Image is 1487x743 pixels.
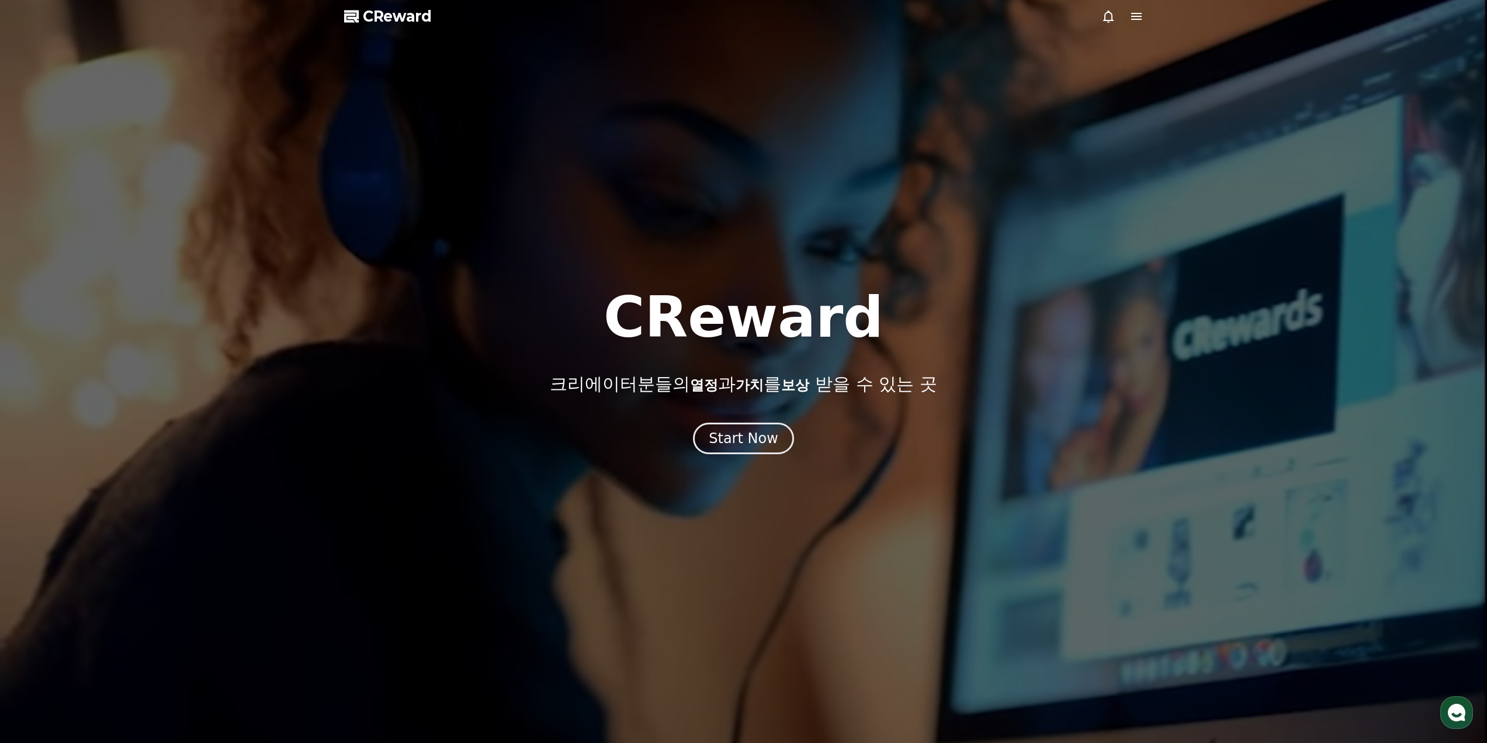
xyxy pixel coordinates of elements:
[736,377,764,393] span: 가치
[37,388,44,398] span: 홈
[781,377,809,393] span: 보상
[690,377,718,393] span: 열정
[709,429,778,448] div: Start Now
[604,289,883,345] h1: CReward
[107,389,121,398] span: 대화
[550,374,937,395] p: 크리에이터분들의 과 를 받을 수 있는 곳
[4,371,77,400] a: 홈
[693,434,794,445] a: Start Now
[77,371,151,400] a: 대화
[344,7,432,26] a: CReward
[363,7,432,26] span: CReward
[181,388,195,398] span: 설정
[151,371,224,400] a: 설정
[693,423,794,454] button: Start Now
